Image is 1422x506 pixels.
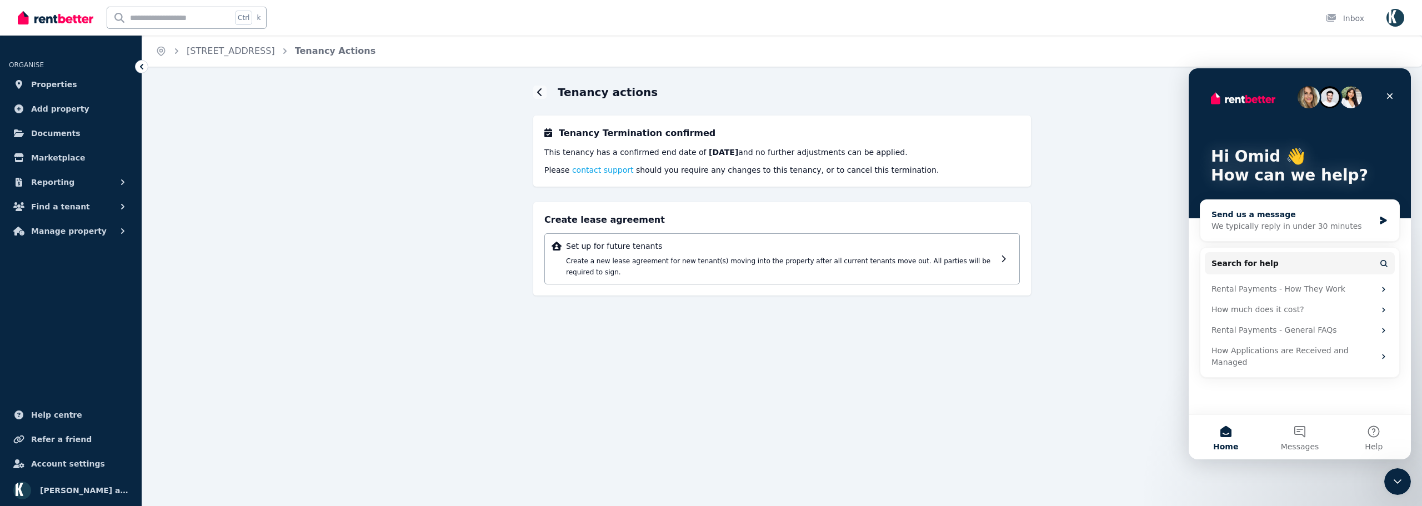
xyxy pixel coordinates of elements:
[544,164,1020,176] p: Please should you require any changes to this tenancy, or to cancel this termination.
[31,408,82,422] span: Help centre
[9,428,133,450] a: Refer a friend
[1189,68,1411,459] iframe: Intercom live chat
[9,453,133,475] a: Account settings
[18,9,93,26] img: RentBetter
[31,102,89,116] span: Add property
[9,61,44,69] span: ORGANISE
[572,166,634,174] span: contact support
[9,171,133,193] button: Reporting
[257,13,261,22] span: k
[544,233,1020,284] a: Set up for future tenantsCreate a new lease agreement for new tenant(s) moving into the property ...
[9,220,133,242] button: Manage property
[13,482,31,499] img: Omid Ferdowsian as trustee for The Ferdowsian Trust
[9,147,133,169] a: Marketplace
[544,127,1020,140] h4: Tenancy Termination confirmed
[31,433,92,446] span: Refer a friend
[235,11,252,25] span: Ctrl
[142,36,389,67] nav: Breadcrumb
[9,122,133,144] a: Documents
[31,151,85,164] span: Marketplace
[31,127,81,140] span: Documents
[544,147,1020,158] p: This tenancy has a confirmed end date of and no further adjustments can be applied.
[709,148,738,157] strong: [DATE]
[31,224,107,238] span: Manage property
[566,241,997,252] p: Set up for future tenants
[9,404,133,426] a: Help centre
[31,457,105,470] span: Account settings
[558,84,658,100] h1: Tenancy actions
[31,78,77,91] span: Properties
[544,213,1020,227] h4: Create lease agreement
[1384,468,1411,495] iframe: Intercom live chat
[40,484,128,497] span: [PERSON_NAME] as trustee for The Ferdowsian Trust
[1325,13,1364,24] div: Inbox
[187,46,275,56] a: [STREET_ADDRESS]
[9,98,133,120] a: Add property
[566,257,990,276] span: Create a new lease agreement for new tenant(s) moving into the property after all current tenants...
[1386,9,1404,27] img: Omid Ferdowsian as trustee for The Ferdowsian Trust
[31,176,74,189] span: Reporting
[31,200,90,213] span: Find a tenant
[9,73,133,96] a: Properties
[9,196,133,218] button: Find a tenant
[295,46,376,56] a: Tenancy Actions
